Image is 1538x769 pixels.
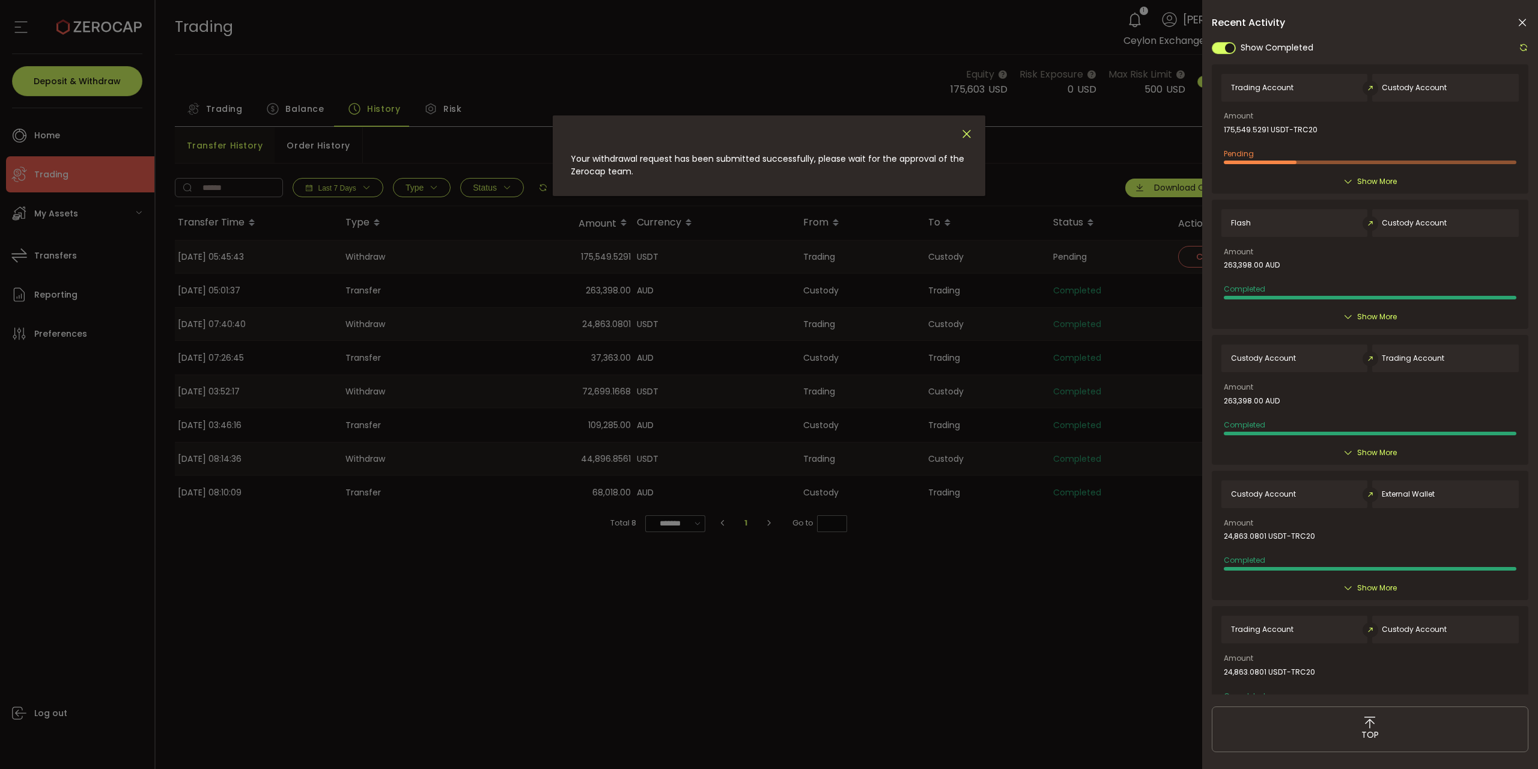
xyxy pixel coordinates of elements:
[1382,625,1447,634] span: Custody Account
[1224,261,1280,269] span: 263,398.00 AUD
[1224,668,1315,676] span: 24,863.0801 USDT-TRC20
[1224,532,1315,541] span: 24,863.0801 USDT-TRC20
[1231,219,1251,227] span: Flash
[1224,519,1253,527] span: Amount
[1224,248,1253,256] span: Amount
[1357,311,1397,323] span: Show More
[1241,41,1313,54] span: Show Completed
[1212,18,1285,28] span: Recent Activity
[1224,691,1265,701] span: Completed
[553,115,985,196] div: dialog
[1224,655,1253,662] span: Amount
[1357,176,1397,188] span: Show More
[1224,284,1265,294] span: Completed
[1231,354,1296,363] span: Custody Account
[1361,729,1379,741] span: TOP
[1357,447,1397,459] span: Show More
[1478,711,1538,769] iframe: Chat Widget
[1224,149,1254,159] span: Pending
[1231,490,1296,498] span: Custody Account
[960,127,973,141] button: Close
[1382,84,1447,92] span: Custody Account
[571,153,964,177] span: Your withdrawal request has been submitted successfully, please wait for the approval of the Zero...
[1224,112,1253,120] span: Amount
[1224,397,1280,405] span: 263,398.00 AUD
[1382,219,1447,227] span: Custody Account
[1382,354,1444,363] span: Trading Account
[1224,384,1253,391] span: Amount
[1224,420,1265,430] span: Completed
[1224,126,1318,134] span: 175,549.5291 USDT-TRC20
[1382,490,1435,498] span: External Wallet
[1224,555,1265,565] span: Completed
[1231,625,1293,634] span: Trading Account
[1357,582,1397,594] span: Show More
[1231,84,1293,92] span: Trading Account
